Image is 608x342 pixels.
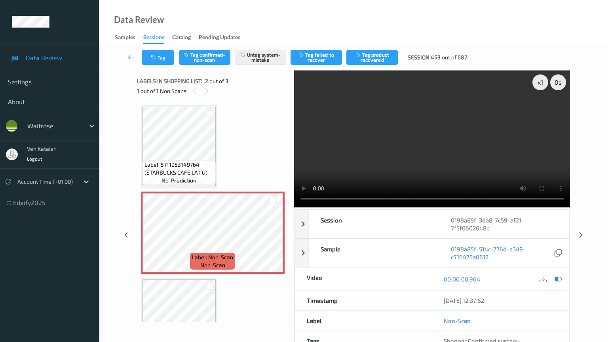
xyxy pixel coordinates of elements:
button: Untag system-mistake [235,50,286,65]
span: 2 out of 3 [205,77,228,85]
a: Catalog [172,32,199,43]
button: Tag confirmed-non-scan [179,50,230,65]
a: 00:00:00.964 [444,275,480,283]
button: Tag failed to recover [291,50,342,65]
span: Labels in shopping list: [137,77,202,85]
div: 0 s [550,74,566,90]
button: Tag [142,50,174,65]
a: Pending Updates [199,32,248,43]
div: x 1 [532,74,548,90]
div: Timestamp [295,291,432,310]
a: Sessions [143,32,172,44]
div: Video [295,268,432,290]
button: Tag product recovered [346,50,398,65]
span: Session: [408,53,431,61]
span: Label: Non-Scan [192,253,233,261]
a: 0198a85f-514c-776d-a349-c716475a0612 [451,245,553,261]
div: Catalog [172,33,191,43]
span: 453 out of 682 [431,53,467,61]
div: 1 out of 1 Non Scans [137,86,289,96]
div: [DATE] 12:37:52 [444,296,557,304]
div: Pending Updates [199,33,240,43]
span: Label: 5711953149764 (STARBUCKS CAFE LAT G) [144,161,214,177]
div: Samples [115,33,135,43]
div: 0198a85f-3da8-7c59-af21-7f5f0602048e [439,210,569,238]
div: Sample0198a85f-514c-776d-a349-c716475a0612 [294,239,570,267]
a: Samples [115,32,143,43]
span: non-scan [200,261,225,269]
div: Sessions [143,33,164,44]
div: Session0198a85f-3da8-7c59-af21-7f5f0602048e [294,210,570,238]
a: Non-Scan [444,317,471,325]
span: no-prediction [161,177,196,184]
div: Label [295,311,432,331]
div: Session [309,210,439,238]
div: Sample [309,239,439,267]
div: Data Review [114,16,164,24]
